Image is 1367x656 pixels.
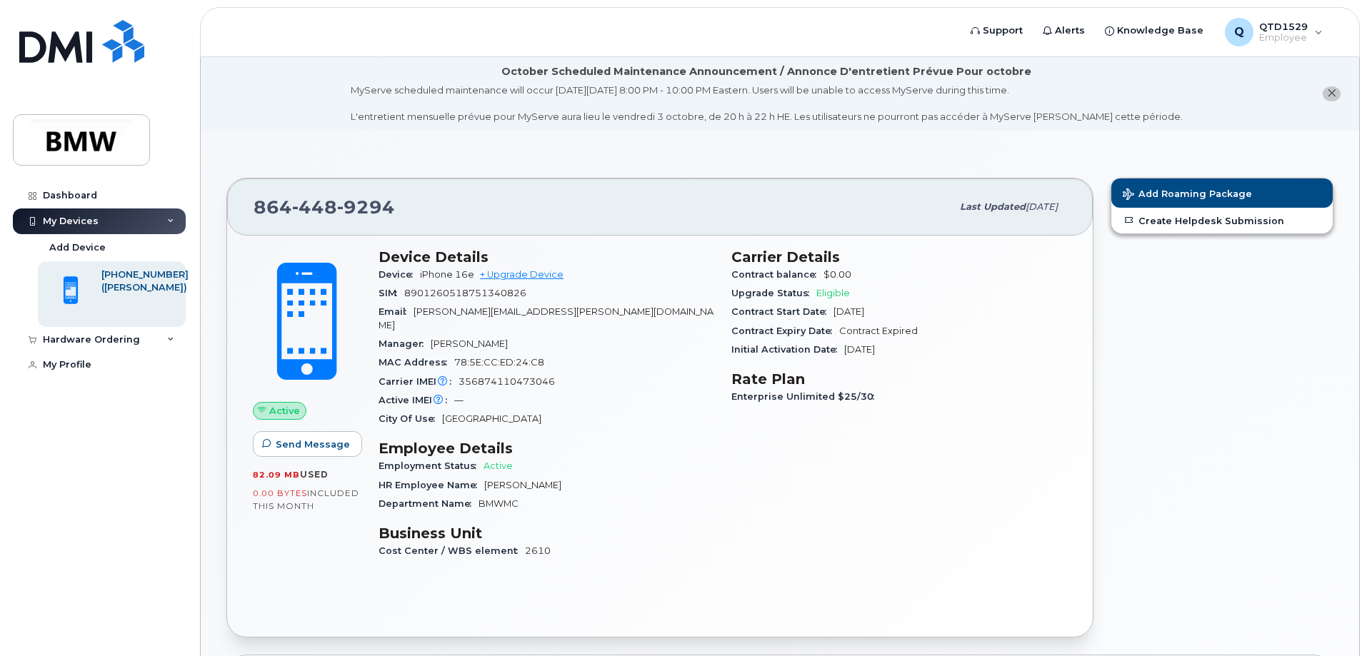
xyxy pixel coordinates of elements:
[823,269,851,280] span: $0.00
[269,404,300,418] span: Active
[1305,594,1356,645] iframe: Messenger Launcher
[1111,178,1333,208] button: Add Roaming Package
[254,196,395,218] span: 864
[379,525,714,542] h3: Business Unit
[1123,188,1252,202] span: Add Roaming Package
[484,460,513,471] span: Active
[431,338,508,349] span: [PERSON_NAME]
[253,488,359,511] span: included this month
[253,488,307,498] span: 0.00 Bytes
[731,269,823,280] span: Contract balance
[253,470,300,480] span: 82.09 MB
[379,545,525,556] span: Cost Center / WBS element
[337,196,395,218] span: 9294
[420,269,474,280] span: iPhone 16e
[404,288,526,298] span: 8901260518751340826
[833,306,864,317] span: [DATE]
[379,288,404,298] span: SIM
[484,480,561,490] span: [PERSON_NAME]
[1026,201,1058,212] span: [DATE]
[731,288,816,298] span: Upgrade Status
[379,460,484,471] span: Employment Status
[844,344,875,355] span: [DATE]
[1323,86,1341,101] button: close notification
[479,498,519,509] span: BMWMC
[442,413,541,424] span: [GEOGRAPHIC_DATA]
[459,376,555,387] span: 356874110473046
[379,413,442,424] span: City Of Use
[731,326,839,336] span: Contract Expiry Date
[731,370,1067,388] h3: Rate Plan
[454,357,544,368] span: 78:5E:CC:ED:24:C8
[816,288,850,298] span: Eligible
[480,269,564,280] a: + Upgrade Device
[379,306,414,317] span: Email
[379,338,431,349] span: Manager
[731,391,881,402] span: Enterprise Unlimited $25/30
[960,201,1026,212] span: Last updated
[525,545,551,556] span: 2610
[1111,208,1333,233] a: Create Helpdesk Submission
[253,431,362,457] button: Send Message
[731,344,844,355] span: Initial Activation Date
[454,395,464,405] span: —
[379,480,484,490] span: HR Employee Name
[379,248,714,266] h3: Device Details
[379,498,479,509] span: Department Name
[379,306,713,330] span: [PERSON_NAME][EMAIL_ADDRESS][PERSON_NAME][DOMAIN_NAME]
[379,395,454,405] span: Active IMEI
[839,326,918,336] span: Contract Expired
[731,248,1067,266] h3: Carrier Details
[379,269,420,280] span: Device
[379,357,454,368] span: MAC Address
[731,306,833,317] span: Contract Start Date
[501,64,1031,79] div: October Scheduled Maintenance Announcement / Annonce D'entretient Prévue Pour octobre
[379,376,459,387] span: Carrier IMEI
[276,438,350,451] span: Send Message
[292,196,337,218] span: 448
[300,469,329,480] span: used
[379,440,714,457] h3: Employee Details
[351,84,1183,123] div: MyServe scheduled maintenance will occur [DATE][DATE] 8:00 PM - 10:00 PM Eastern. Users will be u...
